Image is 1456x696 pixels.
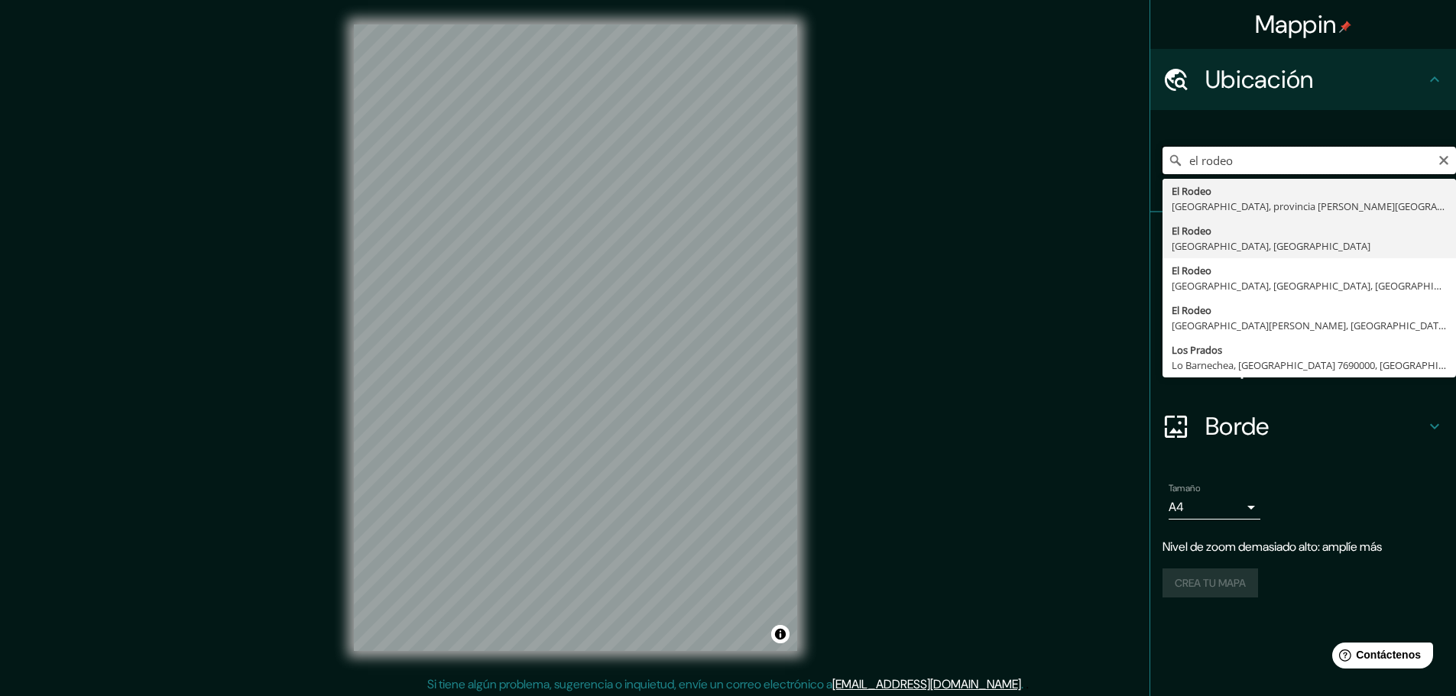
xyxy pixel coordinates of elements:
img: pin-icon.png [1339,21,1351,33]
a: [EMAIL_ADDRESS][DOMAIN_NAME] [832,676,1021,692]
font: Ubicación [1205,63,1314,95]
button: Activar o desactivar atribución [771,625,790,643]
font: [GEOGRAPHIC_DATA], [GEOGRAPHIC_DATA] [1172,239,1370,253]
font: El Rodeo [1172,184,1211,198]
font: A4 [1169,499,1184,515]
iframe: Lanzador de widgets de ayuda [1320,636,1439,679]
font: Mappin [1255,8,1337,40]
font: Si tiene algún problema, sugerencia o inquietud, envíe un correo electrónico a [427,676,832,692]
div: A4 [1169,495,1260,520]
font: . [1023,675,1026,692]
div: Ubicación [1150,49,1456,110]
font: . [1021,676,1023,692]
div: Patas [1150,212,1456,274]
font: Borde [1205,410,1270,442]
font: Los Prados [1172,343,1222,357]
font: El Rodeo [1172,303,1211,317]
font: El Rodeo [1172,264,1211,277]
font: Tamaño [1169,482,1200,494]
canvas: Mapa [354,24,797,651]
font: Nivel de zoom demasiado alto: amplíe más [1163,539,1382,555]
input: Elige tu ciudad o zona [1163,147,1456,174]
button: Claro [1438,152,1450,167]
font: El Rodeo [1172,224,1211,238]
div: Disposición [1150,335,1456,396]
font: . [1026,675,1029,692]
div: Estilo [1150,274,1456,335]
div: Borde [1150,396,1456,457]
